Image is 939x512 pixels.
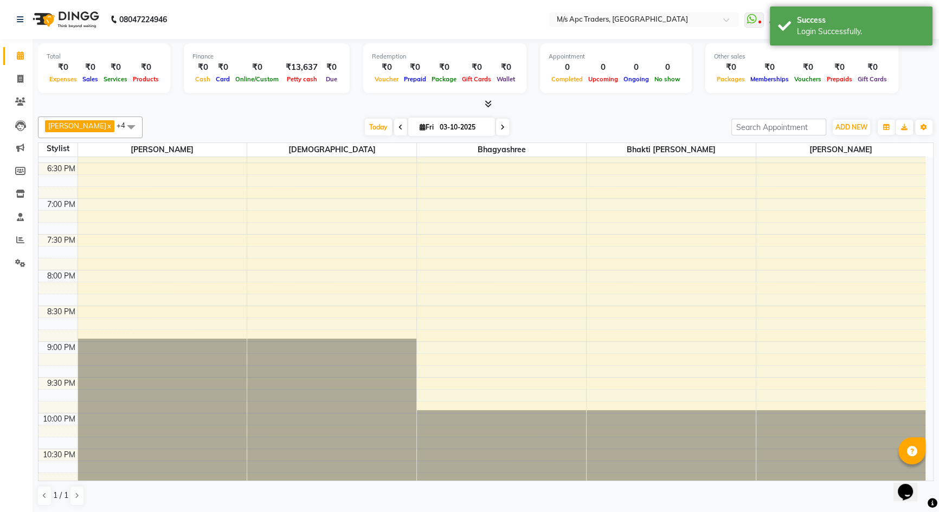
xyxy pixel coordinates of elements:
span: Products [130,75,162,83]
input: 2025-10-03 [436,119,491,135]
span: Packages [714,75,748,83]
input: Search Appointment [731,119,826,135]
div: ₹0 [322,61,341,74]
div: ₹0 [792,61,824,74]
div: Success [797,15,924,26]
span: Today [365,119,392,135]
span: Bhakti [PERSON_NAME] [587,143,756,157]
span: Completed [549,75,586,83]
div: 8:00 PM [45,270,78,282]
span: Upcoming [586,75,621,83]
span: Expenses [47,75,80,83]
div: ₹0 [192,61,213,74]
span: [PERSON_NAME] [48,121,106,130]
iframe: chat widget [893,469,928,501]
span: ADD NEW [835,123,867,131]
span: Prepaid [401,75,429,83]
div: 0 [621,61,652,74]
div: ₹0 [401,61,429,74]
span: Prepaids [824,75,855,83]
b: 08047224946 [119,4,167,35]
div: ₹0 [130,61,162,74]
div: ₹0 [80,61,101,74]
div: ₹0 [233,61,281,74]
div: ₹0 [372,61,401,74]
div: 6:30 PM [45,163,78,174]
span: No show [652,75,683,83]
img: logo [28,4,102,35]
div: 10:30 PM [41,449,78,461]
span: Gift Cards [855,75,890,83]
div: ₹0 [714,61,748,74]
div: ₹0 [824,61,855,74]
div: Total [47,52,162,61]
div: Finance [192,52,341,61]
span: [DEMOGRAPHIC_DATA] [247,143,416,157]
span: Services [101,75,130,83]
span: Bhagyashree [417,143,586,157]
div: 7:30 PM [45,235,78,246]
span: [PERSON_NAME] [78,143,247,157]
div: ₹0 [101,61,130,74]
span: Voucher [372,75,401,83]
div: 9:00 PM [45,342,78,353]
span: 1 / 1 [53,490,68,501]
div: 10:00 PM [41,413,78,425]
span: Due [323,75,340,83]
div: ₹0 [47,61,80,74]
div: ₹0 [429,61,459,74]
div: 9:30 PM [45,378,78,389]
div: Other sales [714,52,890,61]
span: Card [213,75,233,83]
div: Appointment [549,52,683,61]
div: ₹0 [855,61,890,74]
div: 0 [652,61,683,74]
span: Fri [417,123,436,131]
span: Vouchers [792,75,824,83]
a: x [106,121,111,130]
span: Online/Custom [233,75,281,83]
div: ₹13,637 [281,61,322,74]
span: Sales [80,75,101,83]
span: +4 [117,121,133,129]
div: ₹0 [494,61,518,74]
div: 0 [586,61,621,74]
div: ₹0 [748,61,792,74]
button: ADD NEW [833,120,870,135]
div: Login Successfully. [797,26,924,37]
div: 7:00 PM [45,199,78,210]
span: Memberships [748,75,792,83]
div: Redemption [372,52,518,61]
span: Package [429,75,459,83]
div: Stylist [38,143,78,154]
span: Ongoing [621,75,652,83]
span: [PERSON_NAME] [756,143,925,157]
span: Gift Cards [459,75,494,83]
div: ₹0 [213,61,233,74]
span: Cash [192,75,213,83]
div: 8:30 PM [45,306,78,317]
div: 0 [549,61,586,74]
div: ₹0 [459,61,494,74]
span: Wallet [494,75,518,83]
span: Petty cash [284,75,320,83]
